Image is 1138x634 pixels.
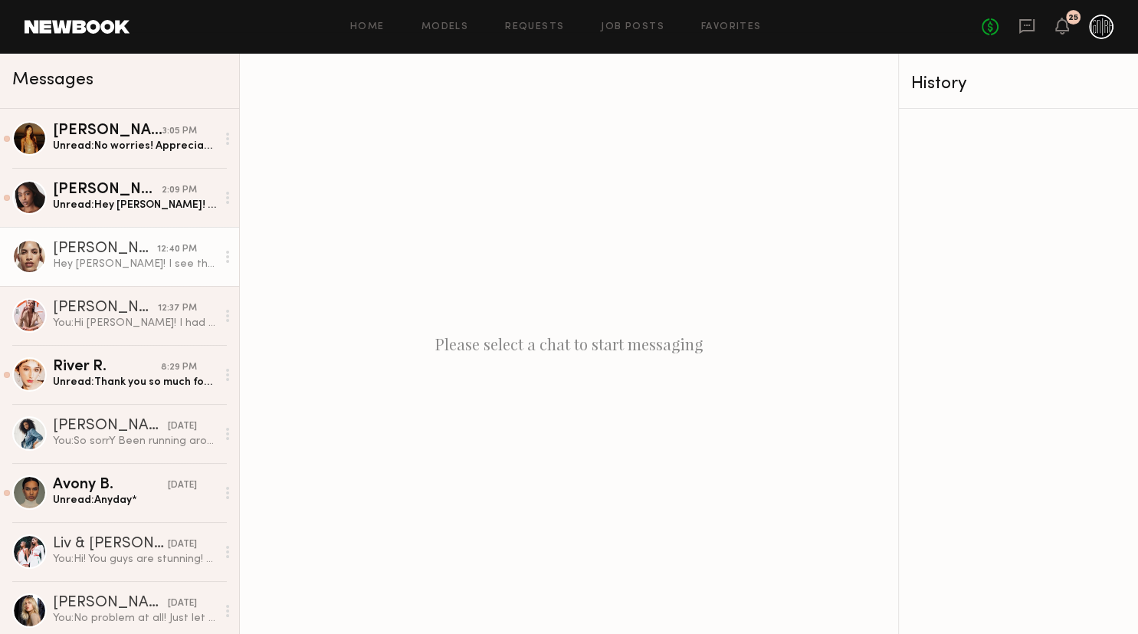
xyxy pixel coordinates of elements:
div: Unread: No worries! Appreciate you!! [53,139,216,153]
div: [DATE] [168,596,197,611]
a: Job Posts [601,22,664,32]
div: Unread: Hey [PERSON_NAME]! Thank you so much for having me! The collection was stunning and the s... [53,198,216,212]
div: You: No problem at all! Just let me know what time you an swing by [DATE]? [53,611,216,626]
div: You: So sorrY Been running around like a crazy woman lol [53,434,216,448]
div: [PERSON_NAME] [53,123,162,139]
a: Requests [505,22,564,32]
div: Please select a chat to start messaging [240,54,898,634]
div: 25 [1068,14,1078,22]
div: [PERSON_NAME] [53,241,157,257]
span: Messages [12,71,93,89]
div: You: Hi [PERSON_NAME]! I had to put a future date because we forgot to send the request [DATE] [53,316,216,330]
div: [PERSON_NAME] [53,301,158,316]
div: [PERSON_NAME] [53,182,162,198]
a: Models [421,22,468,32]
div: [DATE] [168,419,197,434]
div: Avony B. [53,478,168,493]
a: Home [350,22,385,32]
div: 8:29 PM [161,360,197,375]
div: 12:40 PM [157,242,197,257]
div: Unread: Thank you so much for the opportunity to work with you [PERSON_NAME]! I loved walking for... [53,375,216,389]
div: 2:09 PM [162,183,197,198]
a: Favorites [701,22,762,32]
div: Liv & [PERSON_NAME] [53,537,168,552]
div: [DATE] [168,537,197,552]
div: Hey [PERSON_NAME]! I see that the request says the total time was 1 hour; I was working from 2:30... [53,257,216,271]
div: [PERSON_NAME] [53,596,168,611]
div: Unread: Anyday* [53,493,216,508]
div: [DATE] [168,478,197,493]
div: You: Hi! You guys are stunning! Are you available for a show [DATE] at 4pm? [53,552,216,567]
div: 12:37 PM [158,301,197,316]
div: River R. [53,360,161,375]
div: History [911,75,1126,93]
div: [PERSON_NAME] [53,419,168,434]
div: 3:05 PM [162,124,197,139]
